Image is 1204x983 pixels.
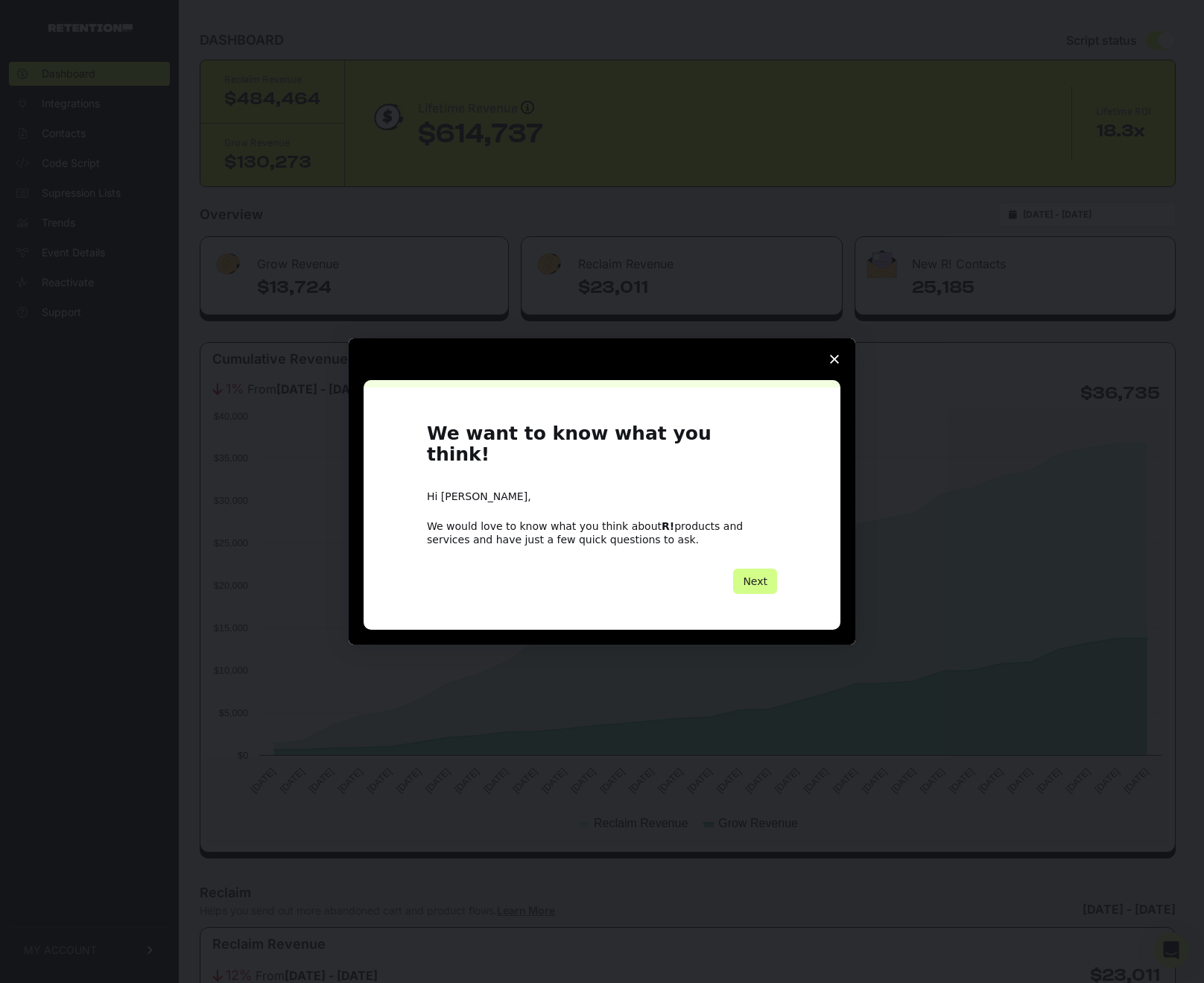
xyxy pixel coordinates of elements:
div: Hi [PERSON_NAME], [427,490,777,505]
span: Close survey [814,338,855,380]
h1: We want to know what you think! [427,423,777,475]
b: R! [662,520,674,532]
div: We would love to know what you think about products and services and have just a few quick questi... [427,519,777,546]
button: Next [733,569,777,594]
